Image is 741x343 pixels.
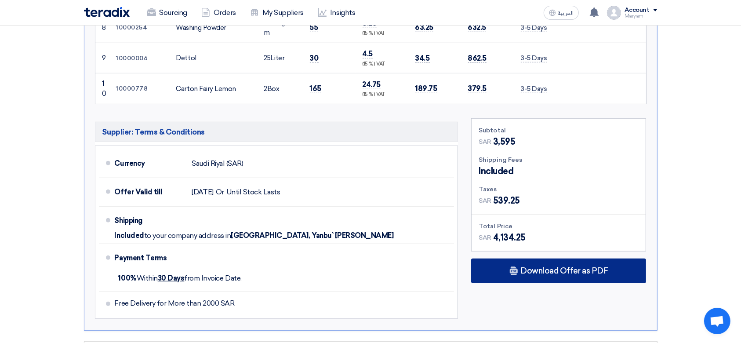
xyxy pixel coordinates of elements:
span: [GEOGRAPHIC_DATA], Yanbu` [PERSON_NAME] [231,231,393,240]
span: العربية [558,10,574,16]
td: Box [257,73,303,104]
span: 189.75 [415,84,437,93]
span: 3-5 Days [521,24,547,32]
td: 10 [95,73,109,104]
span: SAR [479,233,491,242]
span: 3-5 Days [521,85,547,93]
span: Included [479,164,513,178]
span: 4.5 [363,49,373,58]
div: Washing Powder [176,23,250,33]
td: 10000778 [109,73,169,104]
a: Insights [311,3,362,22]
img: Teradix logo [84,7,130,17]
div: (15 %) VAT [363,30,401,37]
span: 3,595 [493,135,516,148]
td: 10000006 [109,43,169,73]
span: 24.75 [363,80,381,89]
span: 2 [264,85,268,93]
div: Subtotal [479,126,639,135]
img: profile_test.png [607,6,621,20]
span: 25 [264,54,271,62]
a: Orders [194,3,243,22]
div: Taxes [479,185,639,194]
div: Payment Terms [115,248,444,269]
div: Carton Fairy Lemon [176,84,250,94]
span: 55 [310,23,318,32]
div: (15 %) VAT [363,61,401,68]
strong: 100% [118,274,137,282]
button: العربية [544,6,579,20]
div: Shipping [115,210,185,231]
td: 9 [95,43,109,73]
span: Or [216,188,224,197]
div: (15 %) VAT [363,91,401,99]
span: 63.25 [415,23,434,32]
span: 165 [310,84,322,93]
div: Currency [115,153,185,174]
a: Open chat [704,308,730,334]
span: 4,134.25 [493,231,526,244]
span: Download Offer as PDF [520,267,608,275]
td: 8 [95,12,109,43]
a: My Suppliers [243,3,311,22]
td: Kilogram [257,12,303,43]
span: 3-5 Days [521,54,547,62]
u: 30 Days [158,274,185,282]
a: Sourcing [140,3,194,22]
span: Within from Invoice Date. [118,274,242,282]
span: SAR [479,137,491,146]
div: Offer Valid till [115,182,185,203]
span: 539.25 [493,194,520,207]
span: 632.5 [468,23,487,32]
div: Shipping Fees [479,155,639,164]
span: SAR [479,196,491,205]
td: 10000254 [109,12,169,43]
span: [DATE] [192,188,214,197]
span: Until Stock Lasts [226,188,280,197]
span: 34.5 [415,54,430,63]
span: Included [115,231,144,240]
h5: Supplier: Terms & Conditions [95,122,458,142]
span: 862.5 [468,54,487,63]
span: Free Delivery for More than 2000 SAR [115,299,235,308]
span: to your company address in [144,231,231,240]
div: Dettol [176,53,250,63]
div: Total Price [479,222,639,231]
span: 30 [310,54,319,63]
span: 8.25 [363,19,377,28]
div: Saudi Riyal (SAR) [192,155,243,172]
div: Account [625,7,650,14]
span: 379.5 [468,84,487,93]
div: Maryam [625,14,657,18]
td: Liter [257,43,303,73]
